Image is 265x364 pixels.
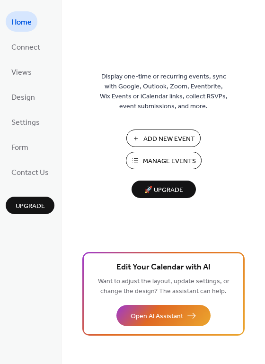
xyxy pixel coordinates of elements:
[11,165,49,180] span: Contact Us
[98,275,230,298] span: Want to adjust the layout, update settings, or change the design? The assistant can help.
[11,40,40,55] span: Connect
[116,261,211,274] span: Edit Your Calendar with AI
[11,140,28,155] span: Form
[16,201,45,211] span: Upgrade
[11,115,40,130] span: Settings
[100,72,228,112] span: Display one-time or recurring events, sync with Google, Outlook, Zoom, Eventbrite, Wix Events or ...
[6,197,54,214] button: Upgrade
[126,130,201,147] button: Add New Event
[6,137,34,157] a: Form
[6,162,54,182] a: Contact Us
[137,184,190,197] span: 🚀 Upgrade
[143,156,196,166] span: Manage Events
[132,181,196,198] button: 🚀 Upgrade
[11,15,32,30] span: Home
[131,312,183,321] span: Open AI Assistant
[126,152,202,169] button: Manage Events
[6,61,37,82] a: Views
[116,305,211,326] button: Open AI Assistant
[11,65,32,80] span: Views
[6,11,37,32] a: Home
[6,112,45,132] a: Settings
[6,36,46,57] a: Connect
[6,87,41,107] a: Design
[143,134,195,144] span: Add New Event
[11,90,35,105] span: Design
